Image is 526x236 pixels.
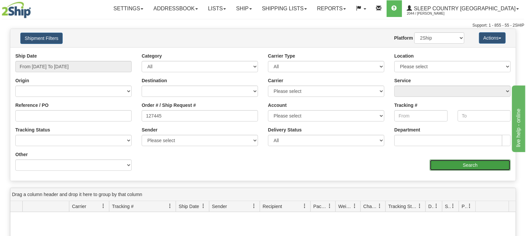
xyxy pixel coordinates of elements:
a: Tracking Status filter column settings [414,200,425,212]
a: Carrier filter column settings [98,200,109,212]
a: Reports [312,0,351,17]
span: Carrier [72,203,86,210]
button: Shipment Filters [20,33,63,44]
input: To [458,110,511,121]
a: Shipment Issues filter column settings [447,200,459,212]
span: Delivery Status [428,203,434,210]
button: Actions [479,32,506,44]
span: Tracking Status [388,203,417,210]
label: Platform [394,35,413,41]
div: grid grouping header [10,188,516,201]
input: Search [430,159,511,171]
a: Weight filter column settings [349,200,360,212]
span: Tracking # [112,203,134,210]
label: Carrier [268,77,283,84]
label: Location [394,53,414,59]
label: Tracking Status [15,126,50,133]
a: Pickup Status filter column settings [464,200,475,212]
a: Settings [108,0,148,17]
div: live help - online [5,4,62,12]
a: Shipping lists [257,0,312,17]
span: Sleep Country [GEOGRAPHIC_DATA] [412,6,516,11]
label: Delivery Status [268,126,302,133]
span: Shipment Issues [445,203,451,210]
a: Tracking # filter column settings [164,200,176,212]
a: Sender filter column settings [248,200,260,212]
a: Delivery Status filter column settings [431,200,442,212]
a: Addressbook [148,0,203,17]
label: Origin [15,77,29,84]
label: Order # / Ship Request # [142,102,196,109]
a: Sleep Country [GEOGRAPHIC_DATA] 2044 / [PERSON_NAME] [402,0,524,17]
div: Support: 1 - 855 - 55 - 2SHIP [2,23,524,28]
label: Category [142,53,162,59]
label: Sender [142,126,157,133]
iframe: chat widget [511,84,525,152]
label: Reference / PO [15,102,49,109]
label: Other [15,151,28,158]
span: Packages [313,203,327,210]
input: From [394,110,448,121]
label: Account [268,102,287,109]
a: Lists [203,0,231,17]
label: Tracking # [394,102,417,109]
span: Weight [338,203,352,210]
a: Charge filter column settings [374,200,385,212]
span: Charge [363,203,377,210]
label: Department [394,126,420,133]
a: Ship Date filter column settings [198,200,209,212]
span: Sender [212,203,227,210]
a: Packages filter column settings [324,200,335,212]
span: Pickup Status [462,203,467,210]
a: Ship [231,0,257,17]
span: Recipient [263,203,282,210]
span: Ship Date [179,203,199,210]
label: Destination [142,77,167,84]
a: Recipient filter column settings [299,200,310,212]
label: Carrier Type [268,53,295,59]
span: 2044 / [PERSON_NAME] [407,10,457,17]
label: Ship Date [15,53,37,59]
label: Service [394,77,411,84]
img: logo2044.jpg [2,2,31,18]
